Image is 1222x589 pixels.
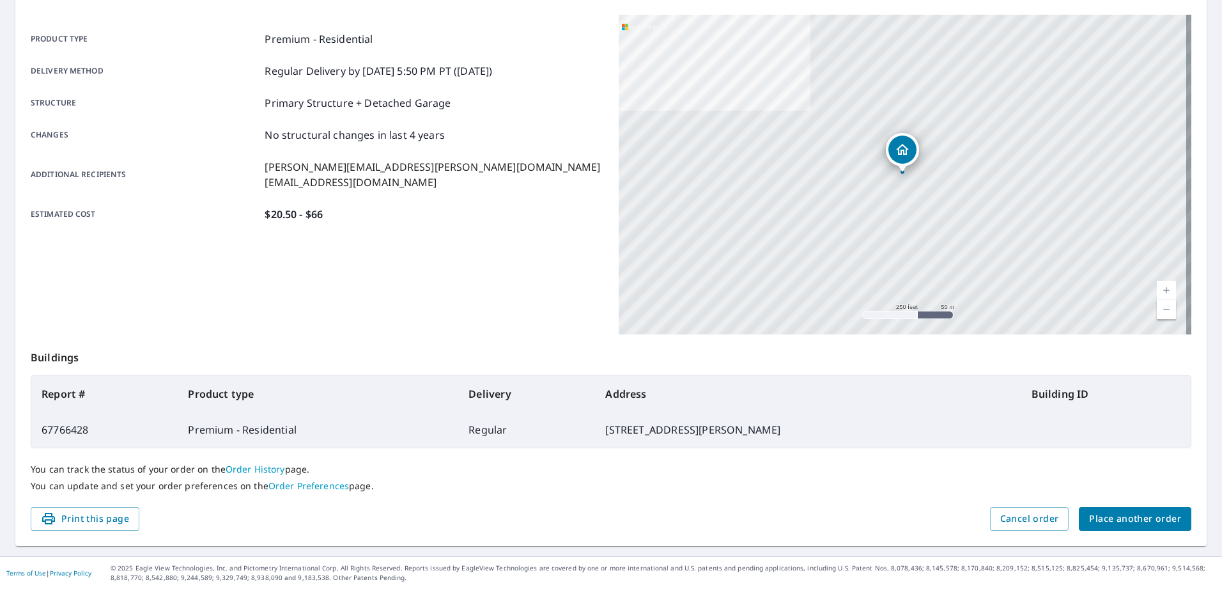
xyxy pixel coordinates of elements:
[31,334,1191,375] p: Buildings
[265,159,600,175] p: [PERSON_NAME][EMAIL_ADDRESS][PERSON_NAME][DOMAIN_NAME]
[1000,511,1059,527] span: Cancel order
[31,127,259,143] p: Changes
[265,95,451,111] p: Primary Structure + Detached Garage
[1079,507,1191,531] button: Place another order
[31,376,178,412] th: Report #
[886,133,919,173] div: Dropped pin, building 1, Residential property, 3570 Ellis St Mohegan Lake, NY 10547
[1157,281,1176,300] a: Current Level 17, Zoom In
[458,412,595,448] td: Regular
[31,464,1191,475] p: You can track the status of your order on the page.
[265,127,445,143] p: No structural changes in last 4 years
[265,207,323,222] p: $20.50 - $66
[31,31,259,47] p: Product type
[268,480,349,492] a: Order Preferences
[1021,376,1191,412] th: Building ID
[458,376,595,412] th: Delivery
[178,412,458,448] td: Premium - Residential
[1157,300,1176,319] a: Current Level 17, Zoom Out
[595,412,1021,448] td: [STREET_ADDRESS][PERSON_NAME]
[226,463,285,475] a: Order History
[178,376,458,412] th: Product type
[31,207,259,222] p: Estimated cost
[6,569,46,577] a: Terms of Use
[31,95,259,111] p: Structure
[111,563,1216,583] p: © 2025 Eagle View Technologies, Inc. and Pictometry International Corp. All Rights Reserved. Repo...
[31,480,1191,492] p: You can update and set your order preferences on the page.
[265,31,373,47] p: Premium - Residential
[50,569,91,577] a: Privacy Policy
[31,63,259,79] p: Delivery method
[265,63,492,79] p: Regular Delivery by [DATE] 5:50 PM PT ([DATE])
[595,376,1021,412] th: Address
[31,412,178,448] td: 67766428
[41,511,129,527] span: Print this page
[31,159,259,190] p: Additional recipients
[990,507,1069,531] button: Cancel order
[265,175,600,190] p: [EMAIL_ADDRESS][DOMAIN_NAME]
[6,569,91,577] p: |
[31,507,139,531] button: Print this page
[1089,511,1181,527] span: Place another order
